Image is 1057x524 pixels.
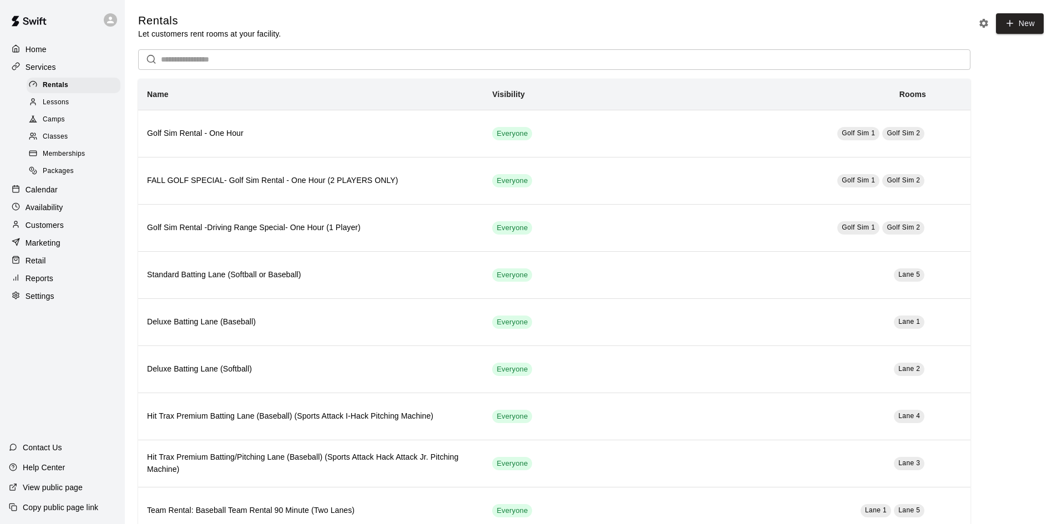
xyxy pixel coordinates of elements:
[9,288,116,304] a: Settings
[898,365,920,373] span: Lane 2
[43,80,68,91] span: Rentals
[887,176,920,184] span: Golf Sim 2
[26,184,58,195] p: Calendar
[865,506,887,514] span: Lane 1
[27,146,120,162] div: Memberships
[492,504,532,517] div: This service is visible to all of your customers
[138,28,281,39] p: Let customers rent rooms at your facility.
[492,364,532,375] span: Everyone
[492,174,532,187] div: This service is visible to all of your customers
[898,459,920,467] span: Lane 3
[147,222,474,234] h6: Golf Sim Rental -Driving Range Special- One Hour (1 Player)
[842,129,875,137] span: Golf Sim 1
[9,59,116,75] a: Services
[27,129,125,146] a: Classes
[887,129,920,137] span: Golf Sim 2
[9,252,116,269] a: Retail
[147,363,474,375] h6: Deluxe Batting Lane (Softball)
[27,164,120,179] div: Packages
[26,62,56,73] p: Services
[492,363,532,376] div: This service is visible to all of your customers
[27,95,120,110] div: Lessons
[492,411,532,422] span: Everyone
[492,176,532,186] span: Everyone
[492,459,532,469] span: Everyone
[26,255,46,266] p: Retail
[9,181,116,198] a: Calendar
[898,412,920,420] span: Lane 4
[492,268,532,282] div: This service is visible to all of your customers
[492,457,532,470] div: This service is visible to all of your customers
[43,114,65,125] span: Camps
[26,202,63,213] p: Availability
[898,506,920,514] span: Lane 5
[492,317,532,328] span: Everyone
[23,482,83,493] p: View public page
[23,462,65,473] p: Help Center
[147,316,474,328] h6: Deluxe Batting Lane (Baseball)
[27,94,125,111] a: Lessons
[23,502,98,513] p: Copy public page link
[492,506,532,516] span: Everyone
[492,127,532,140] div: This service is visible to all of your customers
[43,149,85,160] span: Memberships
[9,217,116,233] a: Customers
[147,128,474,140] h6: Golf Sim Rental - One Hour
[27,111,125,129] a: Camps
[26,237,60,248] p: Marketing
[147,505,474,517] h6: Team Rental: Baseball Team Rental 90 Minute (Two Lanes)
[492,129,532,139] span: Everyone
[842,223,875,231] span: Golf Sim 1
[26,291,54,302] p: Settings
[996,13,1044,34] a: New
[147,90,169,99] b: Name
[898,318,920,325] span: Lane 1
[898,271,920,278] span: Lane 5
[27,77,125,94] a: Rentals
[27,163,125,180] a: Packages
[27,129,120,145] div: Classes
[492,410,532,423] div: This service is visible to all of your customers
[27,146,125,163] a: Memberships
[138,13,281,28] h5: Rentals
[492,270,532,281] span: Everyone
[842,176,875,184] span: Golf Sim 1
[43,97,69,108] span: Lessons
[43,131,68,143] span: Classes
[9,235,116,251] a: Marketing
[147,410,474,423] h6: Hit Trax Premium Batting Lane (Baseball) (Sports Attack I-Hack Pitching Machine)
[975,15,992,32] button: Rental settings
[887,223,920,231] span: Golf Sim 2
[9,270,116,287] a: Reports
[9,199,116,216] a: Availability
[147,451,474,476] h6: Hit Trax Premium Batting/Pitching Lane (Baseball) (Sports Attack Hack Attack Jr. Pitching Machine)
[492,221,532,235] div: This service is visible to all of your customers
[147,175,474,187] h6: FALL GOLF SPECIAL- Golf Sim Rental - One Hour (2 PLAYERS ONLY)
[43,166,74,177] span: Packages
[147,269,474,281] h6: Standard Batting Lane (Softball or Baseball)
[492,223,532,233] span: Everyone
[492,90,525,99] b: Visibility
[26,220,64,231] p: Customers
[27,112,120,128] div: Camps
[899,90,926,99] b: Rooms
[27,78,120,93] div: Rentals
[9,41,116,58] a: Home
[26,273,53,284] p: Reports
[23,442,62,453] p: Contact Us
[492,316,532,329] div: This service is visible to all of your customers
[26,44,47,55] p: Home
